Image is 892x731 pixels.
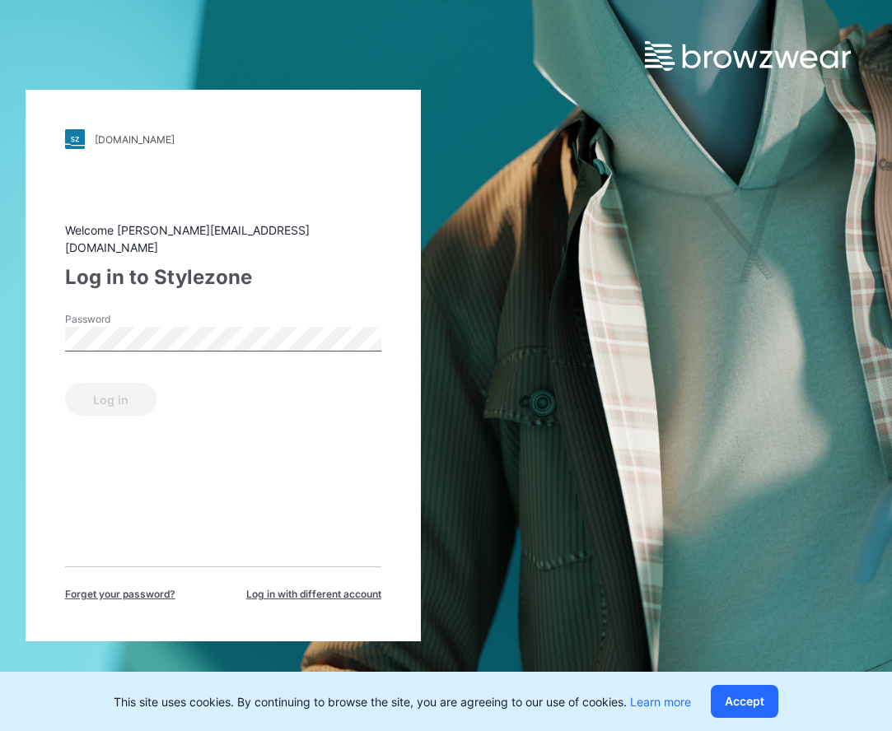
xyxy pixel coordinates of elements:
a: [DOMAIN_NAME] [65,129,381,149]
a: Learn more [630,695,691,709]
button: Accept [711,685,778,718]
div: Welcome [PERSON_NAME][EMAIL_ADDRESS][DOMAIN_NAME] [65,221,381,256]
div: Log in to Stylezone [65,263,381,292]
img: browzwear-logo.e42bd6dac1945053ebaf764b6aa21510.svg [645,41,851,71]
div: [DOMAIN_NAME] [95,133,175,146]
label: Password [65,312,180,327]
span: Log in with different account [246,587,381,602]
img: stylezone-logo.562084cfcfab977791bfbf7441f1a819.svg [65,129,85,149]
p: This site uses cookies. By continuing to browse the site, you are agreeing to our use of cookies. [114,693,691,710]
span: Forget your password? [65,587,175,602]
